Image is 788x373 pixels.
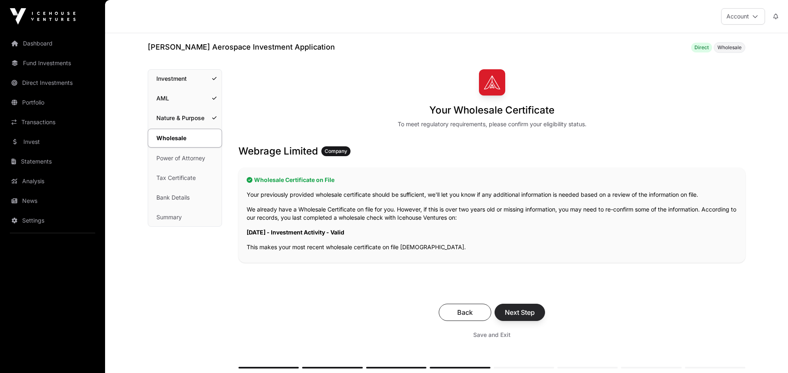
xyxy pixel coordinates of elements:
a: Statements [7,152,98,171]
a: Dashboard [7,34,98,52]
h2: Wholesale Certificate on File [247,176,737,184]
p: Your previously provided wholesale certificate should be sufficient, we'll let you know if any ad... [247,191,737,199]
a: Settings [7,212,98,230]
a: Analysis [7,172,98,190]
span: Save and Exit [473,331,511,339]
span: Next Step [505,307,535,317]
button: Account [721,8,765,25]
a: AML [148,89,222,107]
div: To meet regulatory requirements, please confirm your eligibility status. [398,120,586,128]
button: Back [439,304,491,321]
iframe: Chat Widget [747,334,788,373]
img: Dawn Aerospace [479,69,505,96]
h3: Webrage Limited [238,145,745,158]
span: Wholesale [717,44,742,51]
p: This makes your most recent wholesale certificate on file [DEMOGRAPHIC_DATA]. [247,243,737,251]
a: Investment [148,70,222,88]
span: Back [449,307,481,317]
a: Tax Certificate [148,169,222,187]
span: Direct [694,44,709,51]
a: Power of Attorney [148,149,222,167]
a: Fund Investments [7,54,98,72]
a: Direct Investments [7,74,98,92]
button: Next Step [495,304,545,321]
span: Company [325,148,347,155]
a: Summary [148,208,222,226]
p: [DATE] - Investment Activity - Valid [247,228,737,237]
a: Portfolio [7,93,98,111]
button: Save and Exit [463,328,520,342]
p: We already have a Wholesale Certificate on file for you. However, if this is over two years old o... [247,205,737,222]
h1: Your Wholesale Certificate [429,104,554,117]
img: Icehouse Ventures Logo [10,8,76,25]
a: Transactions [7,113,98,131]
a: Wholesale [148,129,222,148]
h1: [PERSON_NAME] Aerospace Investment Application [148,41,335,53]
a: Bank Details [148,189,222,207]
a: Nature & Purpose [148,109,222,127]
a: Invest [7,133,98,151]
a: News [7,192,98,210]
